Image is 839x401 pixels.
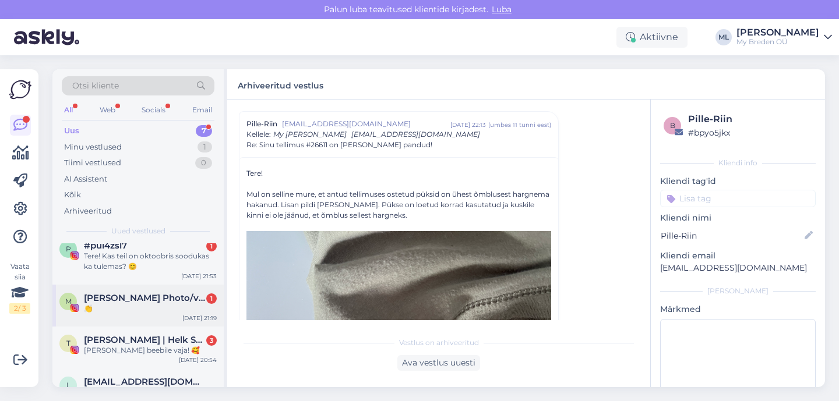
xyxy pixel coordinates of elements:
[488,4,515,15] span: Luba
[688,126,812,139] div: # bpyo5jkx
[66,244,71,253] span: p
[139,102,168,118] div: Socials
[450,120,486,129] div: [DATE] 22:13
[84,377,205,387] span: Liis98jaager@gmail.com
[64,189,81,201] div: Kõik
[64,173,107,185] div: AI Assistent
[206,241,217,251] div: 1
[64,125,79,137] div: Uus
[66,339,70,347] span: T
[206,293,217,304] div: 1
[206,335,217,346] div: 3
[736,37,819,47] div: My Breden OÜ
[196,125,212,137] div: 7
[97,102,118,118] div: Web
[246,168,551,179] div: Tere!
[84,293,205,303] span: Magnus Heinmets Photo/video
[246,189,551,221] div: Mul on selline mure, et antud tellimuses ostetud püksid on ühest õmblusest hargnema hakanud. Lisa...
[397,355,480,371] div: Ava vestlus uuesti
[181,272,217,281] div: [DATE] 21:53
[9,79,31,101] img: Askly Logo
[238,76,323,92] label: Arhiveeritud vestlus
[64,205,112,217] div: Arhiveeritud
[62,102,75,118] div: All
[660,175,816,187] p: Kliendi tag'id
[399,338,479,348] span: Vestlus on arhiveeritud
[660,286,816,296] div: [PERSON_NAME]
[282,119,450,129] span: [EMAIL_ADDRESS][DOMAIN_NAME]
[736,28,832,47] a: [PERSON_NAME]My Breden OÜ
[661,229,802,242] input: Lisa nimi
[64,141,122,153] div: Minu vestlused
[195,157,212,169] div: 0
[351,130,480,139] span: [EMAIL_ADDRESS][DOMAIN_NAME]
[84,303,217,314] div: 👏
[670,121,675,130] span: b
[66,381,70,389] span: L
[179,356,217,364] div: [DATE] 20:54
[715,29,732,45] div: ML
[198,141,212,153] div: 1
[660,190,816,207] input: Lisa tag
[660,250,816,262] p: Kliendi email
[182,314,217,322] div: [DATE] 21:19
[246,140,432,150] span: Re: Sinu tellimus #26611 on [PERSON_NAME] pandud!
[84,240,127,251] span: #pui4zsl7
[616,27,688,48] div: Aktiivne
[246,130,271,139] span: Kellele :
[65,297,72,306] span: M
[9,261,30,314] div: Vaata siia
[660,158,816,168] div: Kliendi info
[688,112,812,126] div: Pille-Riin
[273,130,347,139] span: My [PERSON_NAME]
[111,226,165,236] span: Uued vestlused
[660,303,816,315] p: Märkmed
[660,262,816,274] p: [EMAIL_ADDRESS][DOMAIN_NAME]
[9,303,30,314] div: 2 / 3
[64,157,121,169] div: Tiimi vestlused
[84,335,205,345] span: Teele | Helk Stuudio
[190,102,214,118] div: Email
[246,119,277,129] span: Pille-Riin
[660,212,816,224] p: Kliendi nimi
[84,251,217,272] div: Tere! Kas teil on oktoobris soodukas ka tulemas? 😊
[84,345,217,356] div: [PERSON_NAME] beebile vaja! 🥰
[736,28,819,37] div: [PERSON_NAME]
[488,120,551,129] div: ( umbes 11 tunni eest )
[72,80,119,92] span: Otsi kliente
